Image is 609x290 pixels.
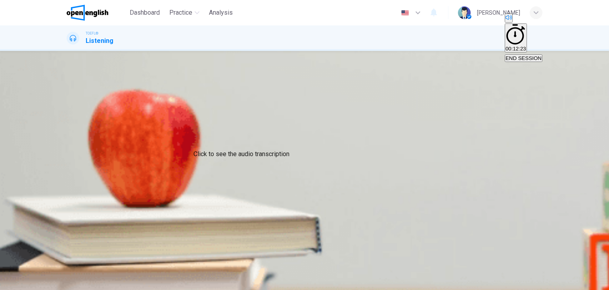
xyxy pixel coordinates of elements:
button: Dashboard [126,6,163,20]
a: OpenEnglish logo [67,5,126,21]
img: OpenEnglish logo [67,5,108,21]
span: TOEFL® [86,31,98,36]
h1: Listening [86,36,113,46]
span: Dashboard [130,8,160,17]
div: [PERSON_NAME] [477,8,520,17]
button: 00:12:23 [505,23,527,53]
button: Practice [166,6,203,20]
img: en [400,10,410,16]
div: Click to see the audio transcription [193,149,289,159]
span: 00:12:23 [506,46,526,52]
div: Hide [505,23,542,54]
img: Profile picture [458,6,471,19]
span: Practice [169,8,192,17]
div: Mute [505,14,542,23]
button: Analysis [206,6,236,20]
span: Analysis [209,8,233,17]
span: END SESSION [506,55,542,61]
button: END SESSION [505,54,542,62]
